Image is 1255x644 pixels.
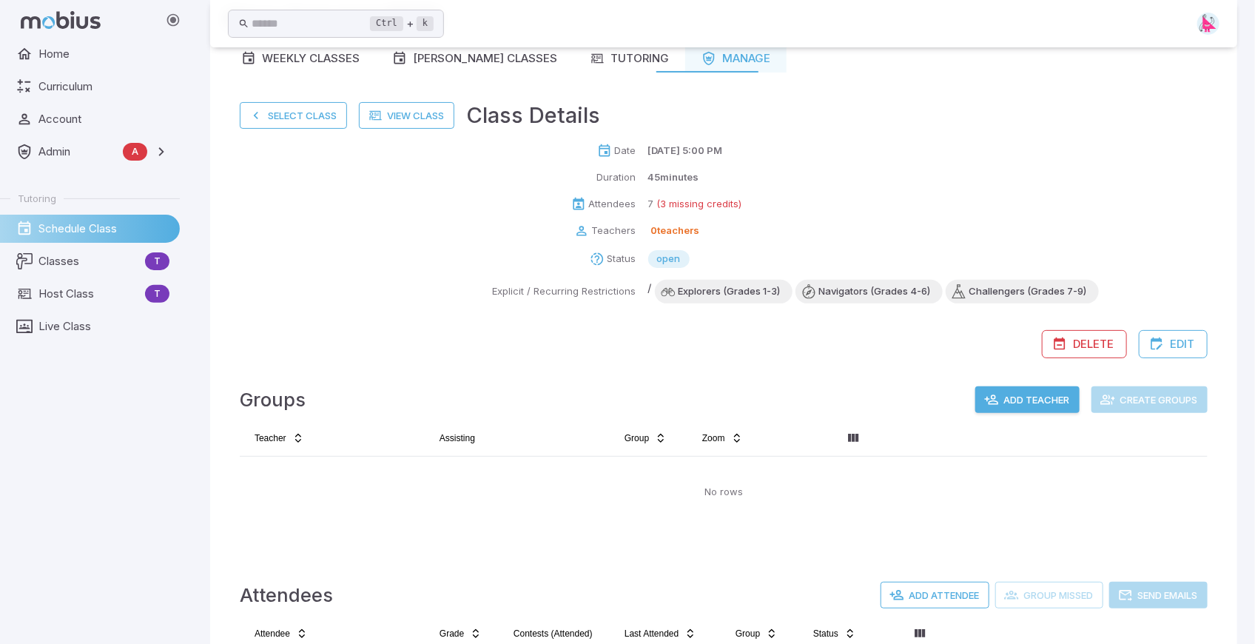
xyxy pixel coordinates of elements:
span: open [648,252,690,266]
img: right-triangle.svg [1197,13,1219,35]
span: Tutoring [18,192,56,205]
span: Last Attended [625,628,679,640]
p: No rows [704,485,743,500]
button: Column visibility [841,426,865,450]
p: Teachers [592,224,636,238]
span: Explorers (Grades 1-3) [667,284,793,299]
button: Zoom [693,426,752,450]
div: [PERSON_NAME] Classes [392,50,557,67]
p: Date [615,144,636,158]
p: 0 teachers [651,224,700,238]
button: Add Attendee [881,582,989,608]
span: Admin [38,144,117,160]
p: Attendees [589,197,636,212]
span: Zoom [702,432,725,444]
p: 45 minutes [648,170,699,185]
div: + [370,15,434,33]
span: Assisting [440,432,475,444]
span: Schedule Class [38,221,169,237]
span: Group [736,628,760,640]
p: Duration [597,170,636,185]
button: Teacher [246,426,313,450]
span: Account [38,111,169,127]
span: Curriculum [38,78,169,95]
span: T [145,254,169,269]
kbd: Ctrl [370,16,403,31]
p: [DATE] 5:00 PM [648,144,723,158]
span: Attendee [255,628,290,640]
button: Add Teacher [975,386,1080,413]
p: (3 missing credits) [657,197,742,212]
span: Group [625,432,649,444]
h4: Attendees [240,580,333,610]
div: / [648,280,1099,303]
h4: Groups [240,385,306,415]
span: A [123,144,147,159]
span: Classes [38,253,139,269]
span: Challengers (Grades 7-9) [958,284,1099,299]
span: T [145,286,169,301]
button: Edit [1139,330,1208,358]
span: Home [38,46,169,62]
span: Grade [440,628,464,640]
div: Tutoring [590,50,669,67]
button: Delete [1042,330,1127,358]
button: Select Class [240,102,347,129]
span: Contests (Attended) [514,628,593,640]
kbd: k [417,16,434,31]
span: Live Class [38,318,169,335]
span: Status [813,628,838,640]
span: Navigators (Grades 4-6) [807,284,943,299]
span: Host Class [38,286,139,302]
p: 7 [648,197,654,212]
button: Assisting [431,426,484,450]
h3: Class Details [466,99,600,132]
span: Teacher [255,432,286,444]
p: Status [608,252,636,266]
p: Explicit / Recurring Restrictions [493,284,636,299]
button: Group [616,426,676,450]
div: Weekly Classes [241,50,360,67]
a: View Class [359,102,454,129]
div: Manage [701,50,770,67]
